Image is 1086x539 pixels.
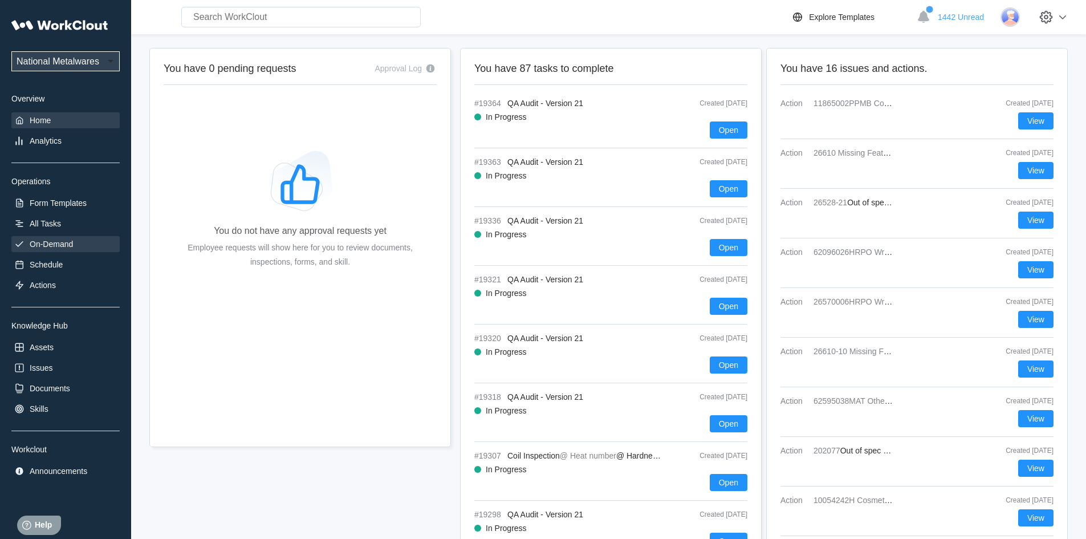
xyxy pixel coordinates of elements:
span: Action [780,496,809,505]
span: Action [780,198,809,207]
span: #19320 [474,334,503,343]
mark: 26570006HRPO [814,297,872,306]
div: Created [DATE] [673,393,747,401]
div: In Progress [486,465,527,474]
mark: @ Heat number [560,451,616,460]
span: QA Audit - Version 21 [507,157,583,167]
span: View [1027,365,1044,373]
span: View [1027,415,1044,423]
span: #19364 [474,99,503,108]
img: user-3.png [1000,7,1020,27]
span: #19318 [474,392,503,402]
div: Created [DATE] [673,275,747,283]
span: #19307 [474,451,503,460]
button: Open [710,239,747,256]
div: Created [DATE] [996,198,1054,206]
span: #19336 [474,216,503,225]
span: View [1027,167,1044,175]
span: Open [719,302,738,310]
button: Open [710,180,747,197]
div: Actions [30,281,56,290]
div: Created [DATE] [673,510,747,518]
mark: Wrong Part Shipped [875,248,946,257]
a: Announcements [11,463,120,479]
span: Open [719,185,738,193]
a: Documents [11,380,120,396]
mark: Cosmetic [857,496,890,505]
div: Analytics [30,136,62,145]
div: In Progress [486,289,527,298]
span: Open [719,126,738,134]
span: Action [780,297,809,306]
span: Coil Inspection [507,451,560,460]
span: 1442 Unread [938,13,984,22]
h2: You have 87 tasks to complete [474,62,747,75]
span: Open [719,244,738,252]
div: Created [DATE] [996,99,1054,107]
span: View [1027,117,1044,125]
button: View [1018,212,1054,229]
span: View [1027,464,1044,472]
button: Open [710,356,747,374]
span: View [1027,514,1044,522]
span: Action [780,446,809,455]
a: Skills [11,401,120,417]
mark: 26528-21 [814,198,847,207]
span: Open [719,361,738,369]
mark: Missing Feature [838,148,895,157]
div: In Progress [486,171,527,180]
span: View [1027,266,1044,274]
button: View [1018,162,1054,179]
div: Workclout [11,445,120,454]
span: Action [780,347,809,356]
span: #19321 [474,275,503,284]
div: Created [DATE] [673,158,747,166]
button: Open [710,298,747,315]
button: Open [710,415,747,432]
mark: Cosmetic [874,99,907,108]
div: Created [DATE] [996,347,1054,355]
div: Created [DATE] [673,452,747,460]
span: QA Audit - Version 21 [507,216,583,225]
span: Out of spec (dimensional) [840,446,932,455]
button: View [1018,360,1054,378]
a: Analytics [11,133,120,149]
button: Open [710,121,747,139]
a: Home [11,112,120,128]
button: View [1018,410,1054,427]
div: Issues [30,363,52,372]
a: Explore Templates [791,10,911,24]
span: @ Hardness (Rockwell B) [616,451,707,460]
h2: You have 16 issues and actions. [780,62,1054,75]
a: Assets [11,339,120,355]
span: Action [780,248,809,257]
mark: 11865002PPMB [814,99,872,108]
div: Knowledge Hub [11,321,120,330]
span: Open [719,479,738,487]
h2: You have 0 pending requests [164,62,296,75]
button: View [1018,460,1054,477]
span: Open [719,420,738,428]
div: Assets [30,343,54,352]
input: Search WorkClout [181,7,421,27]
div: Created [DATE] [673,99,747,107]
span: Out of spec (dimensional) [847,198,938,207]
span: #19363 [474,157,503,167]
span: QA Audit - Version 21 [507,99,583,108]
span: Action [780,99,809,108]
div: Documents [30,384,70,393]
a: Schedule [11,257,120,273]
a: Form Templates [11,195,120,211]
div: Schedule [30,260,63,269]
button: Open [710,474,747,491]
div: In Progress [486,524,527,533]
a: On-Demand [11,236,120,252]
span: Action [780,148,809,157]
div: Created [DATE] [996,447,1054,455]
span: QA Audit - Version 21 [507,334,583,343]
div: On-Demand [30,240,73,249]
mark: 202077 [814,446,840,455]
span: View [1027,315,1044,323]
div: Skills [30,404,48,414]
